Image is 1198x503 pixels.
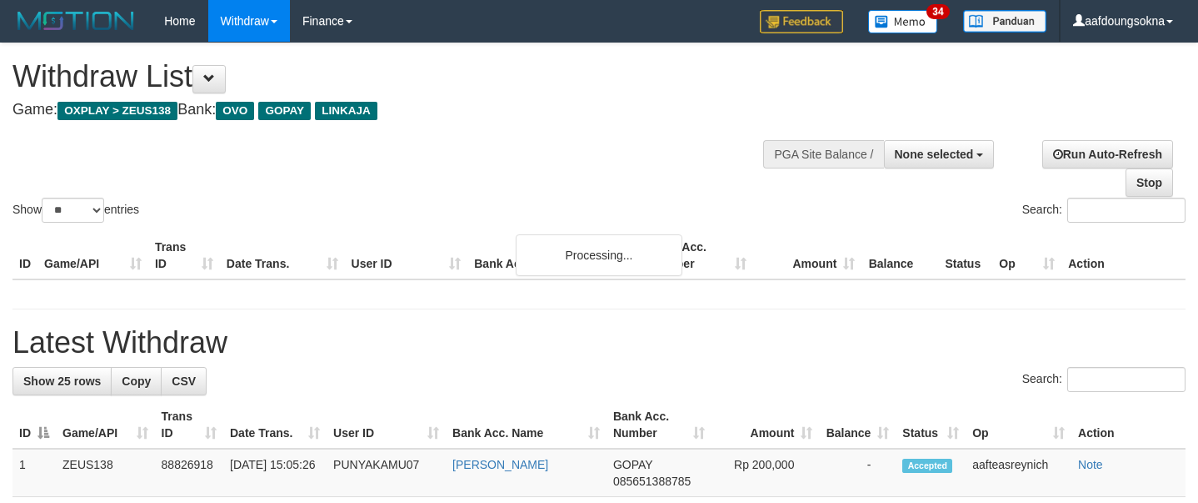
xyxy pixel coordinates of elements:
th: Bank Acc. Name [467,232,643,279]
div: Processing... [516,234,682,276]
td: 1 [12,449,56,497]
span: CSV [172,375,196,388]
span: Accepted [902,459,952,473]
label: Search: [1022,198,1186,223]
th: Trans ID: activate to sort column ascending [155,401,223,449]
span: OXPLAY > ZEUS138 [57,102,177,120]
th: Status [938,232,992,279]
button: None selected [884,140,995,169]
td: PUNYAKAMU07 [327,449,446,497]
th: Balance: activate to sort column ascending [819,401,896,449]
td: - [819,449,896,497]
th: User ID [345,232,468,279]
td: ZEUS138 [56,449,155,497]
th: Action [1061,232,1186,279]
a: Copy [111,367,162,395]
img: MOTION_logo.png [12,8,139,33]
a: Note [1078,458,1103,471]
a: [PERSON_NAME] [452,458,548,471]
span: 34 [926,4,949,19]
h1: Withdraw List [12,60,782,93]
th: Game/API [37,232,148,279]
th: ID: activate to sort column descending [12,401,56,449]
th: Op: activate to sort column ascending [966,401,1071,449]
img: panduan.png [963,10,1046,33]
img: Button%20Memo.svg [868,10,938,33]
th: Date Trans.: activate to sort column ascending [223,401,327,449]
select: Showentries [42,198,104,223]
td: [DATE] 15:05:26 [223,449,327,497]
th: Bank Acc. Number: activate to sort column ascending [606,401,711,449]
th: Status: activate to sort column ascending [896,401,966,449]
h4: Game: Bank: [12,102,782,118]
th: Amount [753,232,862,279]
span: None selected [895,148,974,161]
th: Op [992,232,1061,279]
span: Copy [122,375,151,388]
th: Amount: activate to sort column ascending [711,401,820,449]
input: Search: [1067,367,1186,392]
label: Search: [1022,367,1186,392]
a: Show 25 rows [12,367,112,395]
a: CSV [161,367,207,395]
img: Feedback.jpg [760,10,843,33]
span: Copy 085651388785 to clipboard [613,475,691,488]
th: Bank Acc. Name: activate to sort column ascending [446,401,606,449]
th: Bank Acc. Number [644,232,753,279]
th: Game/API: activate to sort column ascending [56,401,155,449]
th: Balance [861,232,938,279]
a: Stop [1126,169,1173,197]
div: PGA Site Balance / [763,140,883,169]
h1: Latest Withdraw [12,326,1186,360]
input: Search: [1067,198,1186,223]
th: Date Trans. [220,232,345,279]
span: Show 25 rows [23,375,101,388]
span: GOPAY [258,102,311,120]
th: User ID: activate to sort column ascending [327,401,446,449]
a: Run Auto-Refresh [1042,140,1173,169]
td: aafteasreynich [966,449,1071,497]
label: Show entries [12,198,139,223]
span: LINKAJA [315,102,377,120]
td: Rp 200,000 [711,449,820,497]
th: ID [12,232,37,279]
th: Action [1071,401,1186,449]
th: Trans ID [148,232,220,279]
span: OVO [216,102,254,120]
td: 88826918 [155,449,223,497]
span: GOPAY [613,458,652,471]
